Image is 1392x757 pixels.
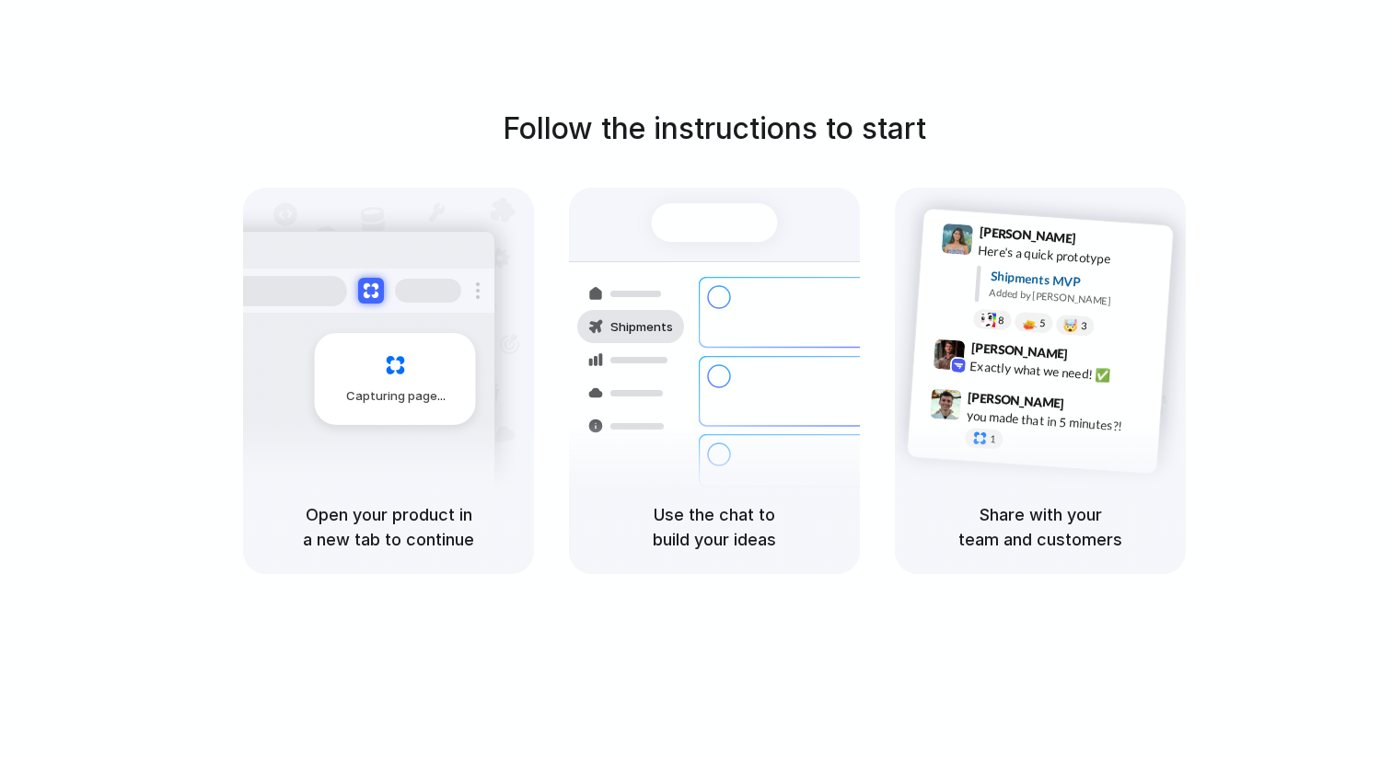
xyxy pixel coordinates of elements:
[970,338,1068,364] span: [PERSON_NAME]
[346,387,448,406] span: Capturing page
[968,387,1065,414] span: [PERSON_NAME]
[1081,321,1087,331] span: 3
[989,285,1158,312] div: Added by [PERSON_NAME]
[990,434,996,444] span: 1
[1039,318,1046,328] span: 5
[1070,396,1108,419] span: 9:47 AM
[265,502,512,552] h5: Open your product in a new tab to continue
[503,107,926,151] h1: Follow the instructions to start
[1073,347,1111,369] span: 9:42 AM
[917,502,1164,552] h5: Share with your team and customers
[591,502,838,552] h5: Use the chat to build your ideas
[969,357,1154,388] div: Exactly what we need! ✅
[998,315,1004,326] span: 8
[990,267,1160,297] div: Shipments MVP
[966,407,1150,438] div: you made that in 5 minutes?!
[1063,319,1079,333] div: 🤯
[610,318,673,337] span: Shipments
[979,222,1076,248] span: [PERSON_NAME]
[978,241,1162,272] div: Here's a quick prototype
[1082,231,1119,253] span: 9:41 AM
